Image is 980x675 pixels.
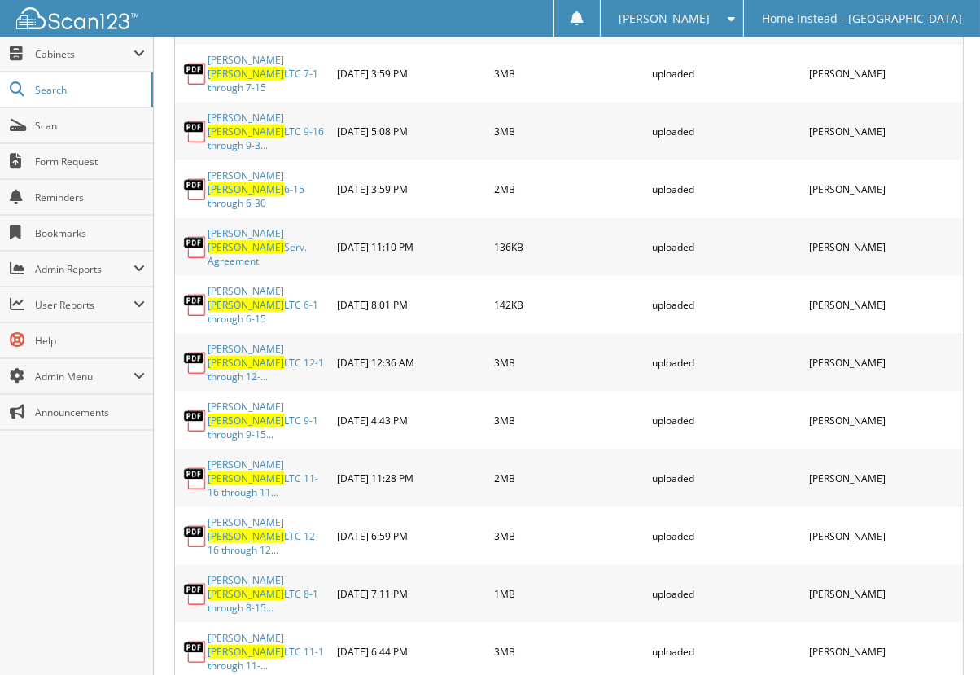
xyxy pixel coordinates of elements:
div: [PERSON_NAME] [805,396,963,445]
a: [PERSON_NAME][PERSON_NAME]LTC 9-1 through 9-15... [208,400,329,441]
span: Cabinets [35,47,133,61]
img: PDF.png [183,293,208,318]
img: PDF.png [183,524,208,549]
div: uploaded [648,49,806,99]
div: uploaded [648,511,806,561]
span: Search [35,83,142,97]
span: Scan [35,119,145,133]
a: [PERSON_NAME][PERSON_NAME]LTC 12-1 through 12-... [208,342,329,384]
img: PDF.png [183,120,208,144]
iframe: Chat Widget [899,597,980,675]
span: [PERSON_NAME] [208,182,284,196]
div: 2MB [490,454,648,503]
a: [PERSON_NAME][PERSON_NAME]LTC 9-16 through 9-3... [208,111,329,152]
img: PDF.png [183,351,208,375]
div: [DATE] 11:28 PM [333,454,491,503]
a: [PERSON_NAME][PERSON_NAME]LTC 6-1 through 6-15 [208,284,329,326]
div: [DATE] 7:11 PM [333,569,491,619]
img: scan123-logo-white.svg [16,7,138,29]
img: PDF.png [183,467,208,491]
div: [DATE] 6:59 PM [333,511,491,561]
div: uploaded [648,454,806,503]
div: [PERSON_NAME] [805,49,963,99]
img: PDF.png [183,640,208,664]
div: uploaded [648,569,806,619]
a: [PERSON_NAME][PERSON_NAME]LTC 11-16 through 11... [208,458,329,499]
div: [DATE] 3:59 PM [333,49,491,99]
img: PDF.png [183,235,208,260]
div: [PERSON_NAME] [805,569,963,619]
span: [PERSON_NAME] [208,125,284,138]
span: Admin Menu [35,370,133,384]
div: [PERSON_NAME] [805,338,963,388]
div: [PERSON_NAME] [805,280,963,330]
a: [PERSON_NAME][PERSON_NAME]6-15 through 6-30 [208,169,329,210]
span: [PERSON_NAME] [208,414,284,427]
span: User Reports [35,298,133,312]
a: [PERSON_NAME][PERSON_NAME]LTC 12-16 through 12... [208,515,329,557]
div: uploaded [648,338,806,388]
div: 3MB [490,338,648,388]
div: 3MB [490,396,648,445]
div: [DATE] 3:59 PM [333,164,491,214]
span: [PERSON_NAME] [208,298,284,312]
div: 136KB [490,222,648,272]
div: 1MB [490,569,648,619]
span: [PERSON_NAME] [619,14,710,24]
span: Bookmarks [35,226,145,240]
span: [PERSON_NAME] [208,471,284,485]
span: Announcements [35,405,145,419]
a: [PERSON_NAME][PERSON_NAME]LTC 8-1 through 8-15... [208,573,329,615]
div: [PERSON_NAME] [805,454,963,503]
span: [PERSON_NAME] [208,240,284,254]
span: [PERSON_NAME] [208,587,284,601]
div: 2MB [490,164,648,214]
div: [PERSON_NAME] [805,107,963,156]
img: PDF.png [183,582,208,607]
div: [PERSON_NAME] [805,222,963,272]
div: [PERSON_NAME] [805,511,963,561]
div: [DATE] 8:01 PM [333,280,491,330]
div: uploaded [648,396,806,445]
span: Home Instead - [GEOGRAPHIC_DATA] [762,14,962,24]
div: uploaded [648,280,806,330]
span: [PERSON_NAME] [208,67,284,81]
span: Reminders [35,191,145,204]
div: [DATE] 12:36 AM [333,338,491,388]
span: [PERSON_NAME] [208,356,284,370]
div: [DATE] 11:10 PM [333,222,491,272]
img: PDF.png [183,62,208,86]
div: [PERSON_NAME] [805,164,963,214]
a: [PERSON_NAME][PERSON_NAME]LTC 11-1 through 11-... [208,631,329,673]
div: 142KB [490,280,648,330]
div: 3MB [490,107,648,156]
div: 3MB [490,511,648,561]
img: PDF.png [183,409,208,433]
div: [DATE] 4:43 PM [333,396,491,445]
div: [DATE] 5:08 PM [333,107,491,156]
img: PDF.png [183,178,208,202]
span: Admin Reports [35,262,133,276]
div: uploaded [648,164,806,214]
span: [PERSON_NAME] [208,645,284,659]
a: [PERSON_NAME][PERSON_NAME]Serv. Agreement [208,226,329,268]
a: [PERSON_NAME][PERSON_NAME]LTC 7-1 through 7-15 [208,53,329,94]
span: Help [35,334,145,348]
div: uploaded [648,107,806,156]
span: Form Request [35,155,145,169]
span: [PERSON_NAME] [208,529,284,543]
div: uploaded [648,222,806,272]
div: 3MB [490,49,648,99]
